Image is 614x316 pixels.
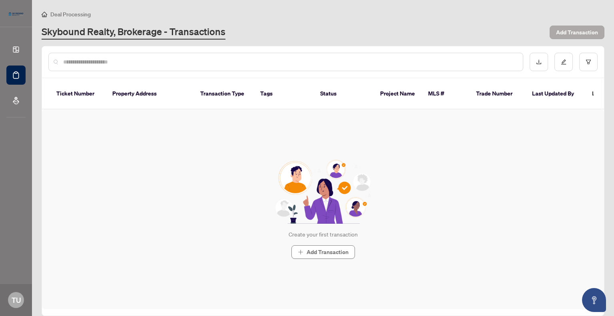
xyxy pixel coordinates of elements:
[254,78,314,109] th: Tags
[579,53,598,71] button: filter
[554,53,573,71] button: edit
[561,59,566,65] span: edit
[106,78,194,109] th: Property Address
[50,11,91,18] span: Deal Processing
[536,59,542,65] span: download
[586,59,591,65] span: filter
[314,78,374,109] th: Status
[582,288,606,312] button: Open asap
[422,78,470,109] th: MLS #
[12,294,21,306] span: TU
[470,78,526,109] th: Trade Number
[42,25,225,40] a: Skybound Realty, Brokerage - Transactions
[289,230,358,239] div: Create your first transaction
[374,78,422,109] th: Project Name
[530,53,548,71] button: download
[291,245,355,259] button: Add Transaction
[550,26,604,39] button: Add Transaction
[6,10,26,18] img: logo
[42,12,47,17] span: home
[298,249,303,255] span: plus
[271,160,375,224] img: Null State Icon
[50,78,106,109] th: Ticket Number
[307,246,349,258] span: Add Transaction
[556,26,598,39] span: Add Transaction
[526,78,586,109] th: Last Updated By
[194,78,254,109] th: Transaction Type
